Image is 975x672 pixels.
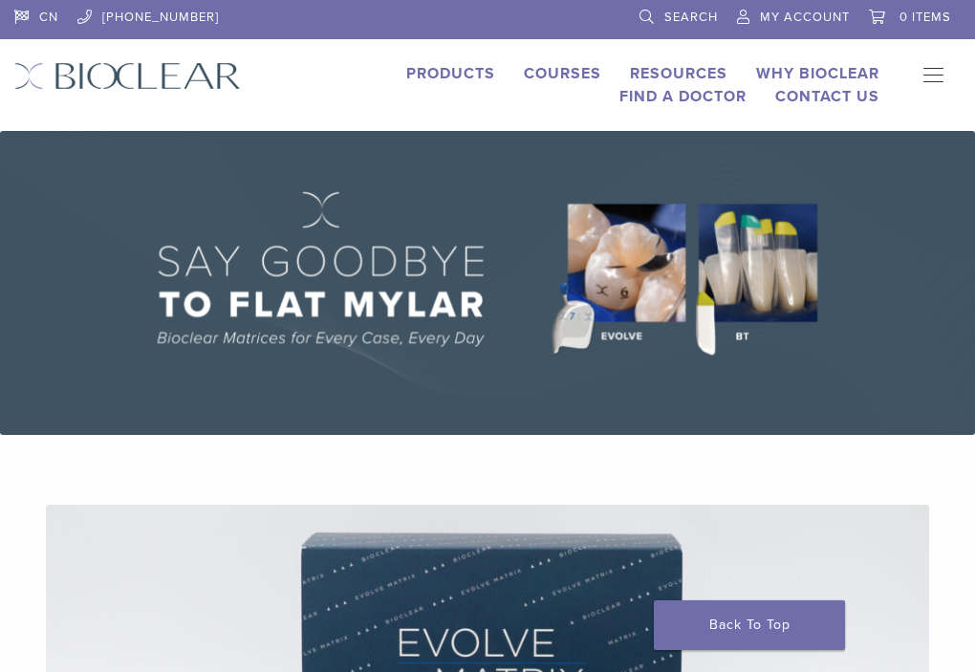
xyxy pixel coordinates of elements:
[619,87,747,106] a: Find A Doctor
[908,62,961,91] nav: Primary Navigation
[760,10,850,25] span: My Account
[899,10,951,25] span: 0 items
[756,64,879,83] a: Why Bioclear
[524,64,601,83] a: Courses
[630,64,727,83] a: Resources
[664,10,718,25] span: Search
[14,62,241,90] img: Bioclear
[775,87,879,106] a: Contact Us
[654,600,845,650] a: Back To Top
[406,64,495,83] a: Products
